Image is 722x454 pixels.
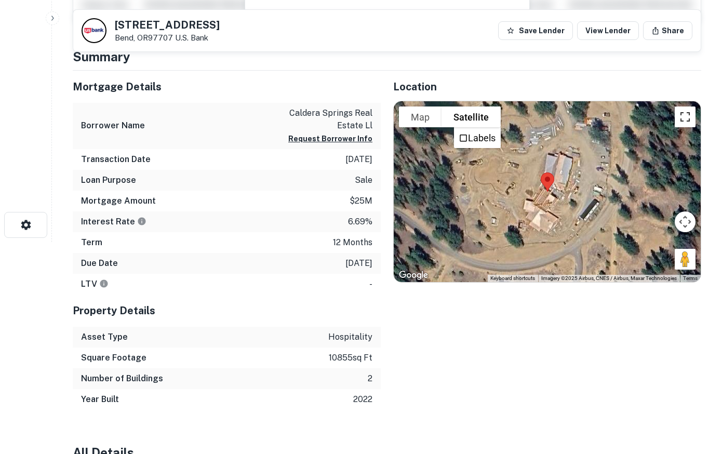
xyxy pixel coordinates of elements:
button: Show satellite imagery [442,106,501,127]
h6: Year Built [81,393,119,406]
p: 2 [368,372,372,385]
p: [DATE] [345,153,372,166]
svg: The interest rates displayed on the website are for informational purposes only and may be report... [137,217,146,226]
a: View Lender [577,21,639,40]
button: Share [643,21,692,40]
button: Toggle fullscreen view [675,106,696,127]
li: Labels [455,128,500,147]
p: hospitality [328,331,372,343]
h6: Interest Rate [81,216,146,228]
button: Save Lender [498,21,573,40]
button: Map camera controls [675,211,696,232]
button: Drag Pegman onto the map to open Street View [675,249,696,270]
h6: Asset Type [81,331,128,343]
button: Request Borrower Info [288,132,372,145]
a: U.s. Bank [175,33,208,42]
p: 10855 sq ft [329,352,372,364]
label: Labels [468,132,496,143]
button: Keyboard shortcuts [490,275,535,282]
span: Imagery ©2025 Airbus, CNES / Airbus, Maxar Technologies [541,275,677,281]
h5: Mortgage Details [73,79,381,95]
p: sale [355,174,372,186]
p: 12 months [333,236,372,249]
h4: Summary [73,47,701,66]
ul: Show satellite imagery [454,127,501,148]
h6: Number of Buildings [81,372,163,385]
p: Bend, OR97707 [115,33,220,43]
p: - [369,278,372,290]
p: 2022 [353,393,372,406]
p: $25m [350,195,372,207]
h6: Mortgage Amount [81,195,156,207]
h5: [STREET_ADDRESS] [115,20,220,30]
a: Terms [683,275,698,281]
h6: Term [81,236,102,249]
h6: Square Footage [81,352,146,364]
h5: Property Details [73,303,381,318]
svg: LTVs displayed on the website are for informational purposes only and may be reported incorrectly... [99,279,109,288]
p: 6.69% [348,216,372,228]
img: Google [396,269,431,282]
a: Open this area in Google Maps (opens a new window) [396,269,431,282]
p: [DATE] [345,257,372,270]
h6: Transaction Date [81,153,151,166]
h6: Borrower Name [81,119,145,132]
p: caldera springs real estate ll [279,107,372,132]
h6: Due Date [81,257,118,270]
button: Show street map [399,106,442,127]
h5: Location [393,79,701,95]
iframe: Chat Widget [670,371,722,421]
h6: LTV [81,278,109,290]
h6: Loan Purpose [81,174,136,186]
